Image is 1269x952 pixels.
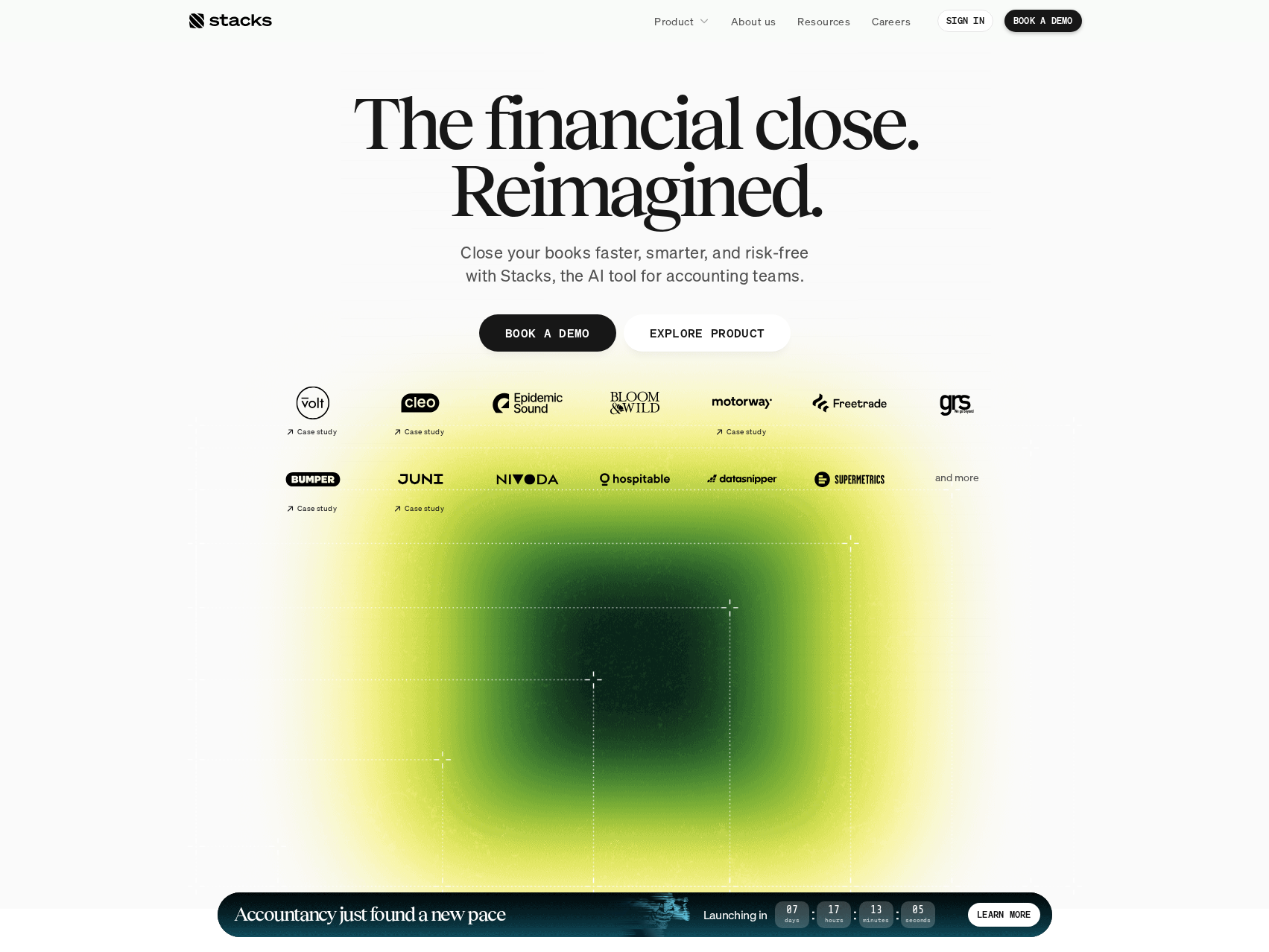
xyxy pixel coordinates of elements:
span: 17 [817,907,851,915]
span: 07 [775,907,809,915]
strong: : [809,906,817,923]
h4: Launching in [703,907,768,923]
a: Case study [267,378,359,443]
a: BOOK A DEMO [478,314,615,352]
a: BOOK A DEMO [1004,10,1082,32]
h2: Case study [297,428,337,437]
p: SIGN IN [946,16,984,26]
p: About us [731,13,776,29]
span: Reimagined. [449,156,820,223]
span: 13 [859,907,893,915]
strong: : [893,906,901,923]
span: 05 [901,907,935,915]
span: financial [484,89,741,156]
span: Hours [817,918,851,923]
span: Seconds [901,918,935,923]
a: Careers [863,7,920,34]
p: BOOK A DEMO [504,322,589,343]
a: Case study [374,454,466,519]
span: Days [775,918,809,923]
h2: Case study [405,428,444,437]
p: BOOK A DEMO [1013,16,1073,26]
h2: Case study [297,504,337,513]
span: The [352,89,471,156]
a: SIGN IN [937,10,993,32]
p: LEARN MORE [977,910,1031,920]
a: EXPLORE PRODUCT [623,314,791,352]
a: About us [722,7,785,34]
span: Minutes [859,918,893,923]
p: Product [654,13,694,29]
h1: Accountancy just found a new pace [234,906,506,923]
h2: Case study [727,428,766,437]
p: and more [911,472,1003,484]
a: Case study [696,378,788,443]
h2: Case study [405,504,444,513]
p: Close your books faster, smarter, and risk-free with Stacks, the AI tool for accounting teams. [449,241,821,288]
strong: : [851,906,858,923]
p: Careers [872,13,911,29]
a: Accountancy just found a new paceLaunching in07Days:17Hours:13Minutes:05SecondsLEARN MORE [218,892,1052,937]
p: Resources [797,13,850,29]
a: Case study [267,454,359,519]
p: EXPLORE PRODUCT [649,322,765,343]
a: Resources [788,7,859,34]
a: Case study [374,378,466,443]
span: close. [753,89,917,156]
